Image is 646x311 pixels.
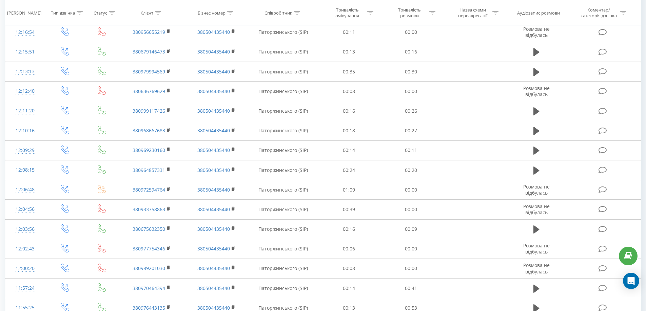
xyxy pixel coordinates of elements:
td: 00:00 [380,259,442,278]
a: 380504435440 [197,68,230,75]
a: 380504435440 [197,285,230,291]
span: Розмова не відбулась [523,262,550,274]
td: Паторжинського (SIP) [249,160,318,180]
td: 00:24 [318,160,380,180]
a: 380504435440 [197,305,230,311]
td: 00:09 [380,219,442,239]
a: 380976443135 [133,305,165,311]
td: Паторжинського (SIP) [249,140,318,160]
div: 12:09:29 [12,144,38,157]
a: 380972594764 [133,186,165,193]
a: 380504435440 [197,48,230,55]
a: 380970464394 [133,285,165,291]
a: 380504435440 [197,167,230,173]
div: 12:08:15 [12,163,38,177]
div: 12:06:48 [12,183,38,196]
a: 380636769629 [133,88,165,94]
td: 00:35 [318,62,380,82]
td: 00:00 [380,180,442,200]
div: [PERSON_NAME] [7,10,41,16]
td: 00:14 [318,140,380,160]
a: 380679146473 [133,48,165,55]
a: 380989201030 [133,265,165,271]
a: 380504435440 [197,265,230,271]
td: Паторжинського (SIP) [249,279,318,298]
td: Паторжинського (SIP) [249,180,318,200]
div: Open Intercom Messenger [623,273,639,289]
a: 380968667683 [133,127,165,134]
td: 00:41 [380,279,442,298]
a: 380977754346 [133,245,165,252]
td: 00:00 [380,239,442,259]
td: 00:30 [380,62,442,82]
a: 380504435440 [197,245,230,252]
a: 380979994569 [133,68,165,75]
div: Клієнт [140,10,153,16]
a: 380999117426 [133,108,165,114]
td: 00:08 [318,259,380,278]
td: 00:06 [318,239,380,259]
td: 00:00 [380,200,442,219]
div: 12:15:51 [12,45,38,59]
a: 380956655219 [133,29,165,35]
div: Коментар/категорія дзвінка [579,7,619,19]
span: Розмова не відбулась [523,26,550,38]
td: Паторжинського (SIP) [249,101,318,121]
td: 00:27 [380,121,442,140]
div: 12:16:54 [12,26,38,39]
div: 12:04:56 [12,203,38,216]
div: Назва схеми переадресації [454,7,491,19]
a: 380504435440 [197,127,230,134]
td: 01:09 [318,180,380,200]
td: 00:39 [318,200,380,219]
td: 00:00 [380,22,442,42]
div: Аудіозапис розмови [517,10,560,16]
td: Паторжинського (SIP) [249,219,318,239]
td: 00:00 [380,82,442,101]
div: 11:57:24 [12,282,38,295]
span: Розмова не відбулась [523,85,550,97]
td: 00:11 [380,140,442,160]
a: 380504435440 [197,186,230,193]
td: Паторжинського (SIP) [249,259,318,278]
a: 380504435440 [197,226,230,232]
td: 00:16 [318,219,380,239]
a: 380675632350 [133,226,165,232]
td: 00:13 [318,42,380,62]
td: 00:18 [318,121,380,140]
td: Паторжинського (SIP) [249,22,318,42]
td: Паторжинського (SIP) [249,121,318,140]
td: 00:14 [318,279,380,298]
div: Тривалість розмови [391,7,428,19]
a: 380504435440 [197,108,230,114]
td: 00:20 [380,160,442,180]
td: Паторжинського (SIP) [249,42,318,62]
div: 12:03:56 [12,223,38,236]
div: Бізнес номер [198,10,226,16]
td: Паторжинського (SIP) [249,239,318,259]
div: 12:13:13 [12,65,38,78]
span: Розмова не відбулась [523,203,550,216]
td: Паторжинського (SIP) [249,62,318,82]
div: 12:12:40 [12,85,38,98]
span: Розмова не відбулась [523,183,550,196]
a: 380504435440 [197,88,230,94]
div: 12:10:16 [12,124,38,137]
td: Паторжинського (SIP) [249,200,318,219]
a: 380933758863 [133,206,165,213]
a: 380964857331 [133,167,165,173]
div: 12:00:20 [12,262,38,275]
a: 380504435440 [197,206,230,213]
span: Розмова не відбулась [523,242,550,255]
a: 380969230160 [133,147,165,153]
a: 380504435440 [197,147,230,153]
a: 380504435440 [197,29,230,35]
td: 00:16 [380,42,442,62]
div: Статус [94,10,107,16]
td: 00:11 [318,22,380,42]
div: Співробітник [265,10,292,16]
td: 00:26 [380,101,442,121]
div: Тривалість очікування [329,7,366,19]
td: Паторжинського (SIP) [249,82,318,101]
td: 00:08 [318,82,380,101]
